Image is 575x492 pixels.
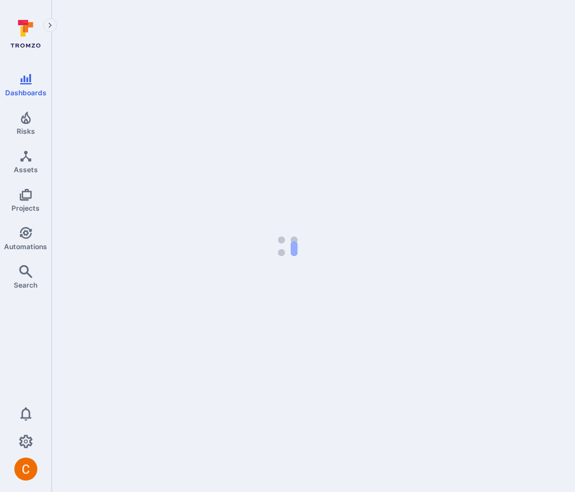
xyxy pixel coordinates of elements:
[11,204,40,212] span: Projects
[14,458,37,481] div: Camilo Rivera
[46,21,54,30] i: Expand navigation menu
[5,88,47,97] span: Dashboards
[14,281,37,289] span: Search
[17,127,35,135] span: Risks
[4,242,47,251] span: Automations
[14,458,37,481] img: ACg8ocJuq_DPPTkXyD9OlTnVLvDrpObecjcADscmEHLMiTyEnTELew=s96-c
[43,18,57,32] button: Expand navigation menu
[14,165,38,174] span: Assets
